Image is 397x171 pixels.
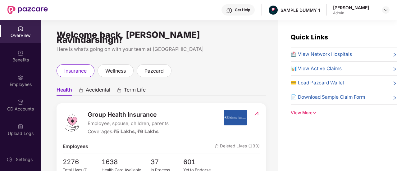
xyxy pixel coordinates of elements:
span: 🏥 View Network Hospitals [291,51,352,58]
span: 💳 Load Pazcard Wallet [291,79,344,87]
div: Get Help [235,7,250,12]
div: [PERSON_NAME] Ravindarsingh [333,5,376,11]
div: Here is what’s going on with your team at [GEOGRAPHIC_DATA] [57,45,266,53]
div: Admin [333,11,376,16]
span: Group Health Insurance [88,110,169,119]
span: Term Life [124,87,146,96]
span: down [313,111,317,115]
span: right [392,66,397,72]
span: wellness [105,67,126,75]
span: 1638 [102,157,151,167]
span: 601 [183,157,216,167]
span: 37 [151,157,184,167]
div: Settings [14,156,34,163]
span: right [392,95,397,101]
img: logo [63,113,81,132]
span: right [392,80,397,87]
span: pazcard [144,67,164,75]
img: svg+xml;base64,PHN2ZyBpZD0iRHJvcGRvd24tMzJ4MzIiIHhtbG5zPSJodHRwOi8vd3d3LnczLm9yZy8yMDAwL3N2ZyIgd2... [383,7,388,12]
span: Health [57,87,72,96]
img: svg+xml;base64,PHN2ZyBpZD0iQmVuZWZpdHMiIHhtbG5zPSJodHRwOi8vd3d3LnczLm9yZy8yMDAwL3N2ZyIgd2lkdGg9Ij... [17,50,24,56]
span: 📄 Download Sample Claim Form [291,93,365,101]
span: insurance [64,67,87,75]
img: deleteIcon [215,144,219,148]
div: SAMPLE DUMMY 1 [281,7,320,13]
img: Pazcare_Alternative_logo-01-01.png [269,6,278,15]
span: Accidental [86,87,110,96]
img: svg+xml;base64,PHN2ZyBpZD0iSGVscC0zMngzMiIgeG1sbnM9Imh0dHA6Ly93d3cudzMub3JnLzIwMDAvc3ZnIiB3aWR0aD... [226,7,232,14]
span: Deleted Lives (130) [215,143,260,150]
div: View More [291,110,397,116]
span: 📊 View Active Claims [291,65,342,72]
img: svg+xml;base64,PHN2ZyBpZD0iQ0RfQWNjb3VudHMiIGRhdGEtbmFtZT0iQ0QgQWNjb3VudHMiIHhtbG5zPSJodHRwOi8vd3... [17,99,24,105]
span: Quick Links [291,33,328,41]
img: RedirectIcon [253,110,260,117]
img: svg+xml;base64,PHN2ZyBpZD0iRW1wbG95ZWVzIiB4bWxucz0iaHR0cDovL3d3dy53My5vcmcvMjAwMC9zdmciIHdpZHRoPS... [17,74,24,81]
div: Welcome back, [PERSON_NAME] Ravindarsingh! [57,32,266,42]
span: 2276 [63,157,87,167]
span: Employees [63,143,88,150]
img: svg+xml;base64,PHN2ZyBpZD0iU2V0dGluZy0yMHgyMCIgeG1sbnM9Imh0dHA6Ly93d3cudzMub3JnLzIwMDAvc3ZnIiB3aW... [7,156,13,163]
div: Coverages: [88,128,169,135]
img: svg+xml;base64,PHN2ZyBpZD0iVXBsb2FkX0xvZ3MiIGRhdGEtbmFtZT0iVXBsb2FkIExvZ3MiIHhtbG5zPSJodHRwOi8vd3... [17,124,24,130]
span: Employee, spouse, children, parents [88,120,169,127]
span: right [392,52,397,58]
div: animation [116,87,122,93]
div: animation [78,87,84,93]
img: svg+xml;base64,PHN2ZyBpZD0iSG9tZSIgeG1sbnM9Imh0dHA6Ly93d3cudzMub3JnLzIwMDAvc3ZnIiB3aWR0aD0iMjAiIG... [17,25,24,32]
img: New Pazcare Logo [7,6,48,14]
img: insurerIcon [224,110,247,125]
span: ₹5 Lakhs, ₹6 Lakhs [113,128,159,134]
